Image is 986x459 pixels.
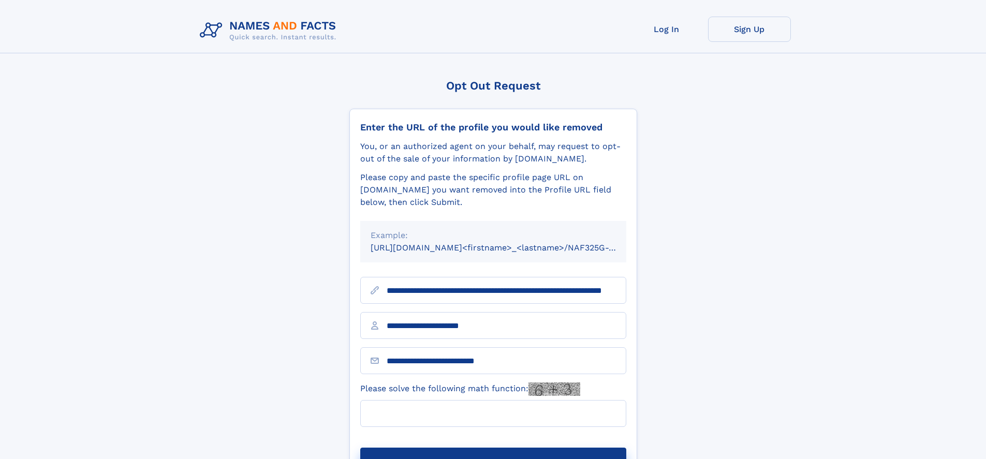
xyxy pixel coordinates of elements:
[708,17,791,42] a: Sign Up
[371,229,616,242] div: Example:
[349,79,637,92] div: Opt Out Request
[360,171,626,209] div: Please copy and paste the specific profile page URL on [DOMAIN_NAME] you want removed into the Pr...
[360,122,626,133] div: Enter the URL of the profile you would like removed
[371,243,646,253] small: [URL][DOMAIN_NAME]<firstname>_<lastname>/NAF325G-xxxxxxxx
[625,17,708,42] a: Log In
[360,382,580,396] label: Please solve the following math function:
[196,17,345,45] img: Logo Names and Facts
[360,140,626,165] div: You, or an authorized agent on your behalf, may request to opt-out of the sale of your informatio...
